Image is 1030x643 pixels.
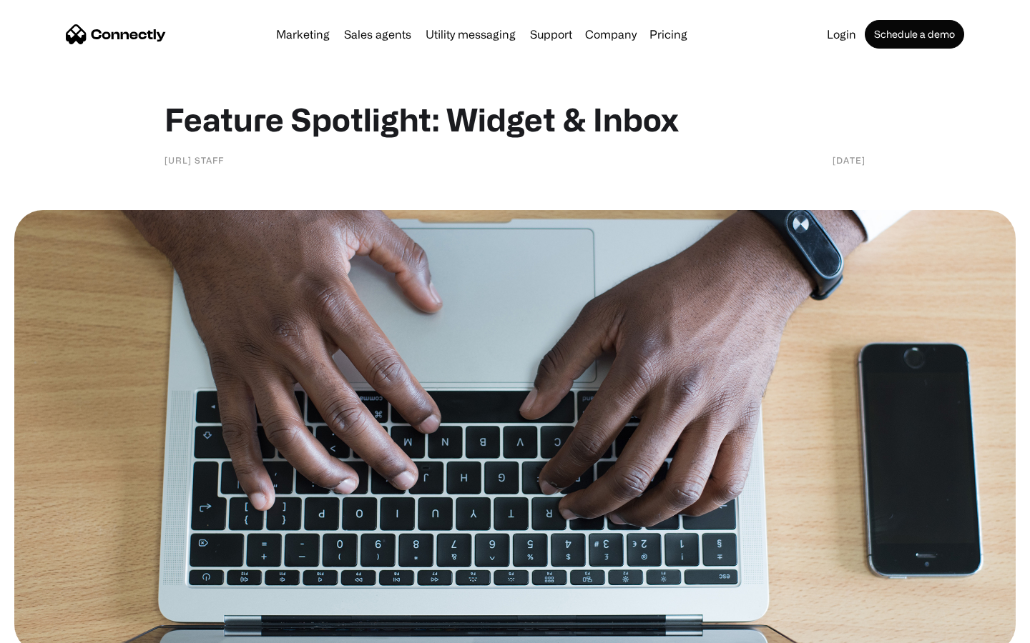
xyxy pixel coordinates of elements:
a: Support [524,29,578,40]
h1: Feature Spotlight: Widget & Inbox [165,100,865,139]
a: Sales agents [338,29,417,40]
a: Utility messaging [420,29,521,40]
div: [DATE] [833,153,865,167]
a: Schedule a demo [865,20,964,49]
ul: Language list [29,618,86,638]
div: [URL] staff [165,153,224,167]
aside: Language selected: English [14,618,86,638]
a: Pricing [644,29,693,40]
div: Company [585,24,637,44]
a: Login [821,29,862,40]
a: Marketing [270,29,335,40]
